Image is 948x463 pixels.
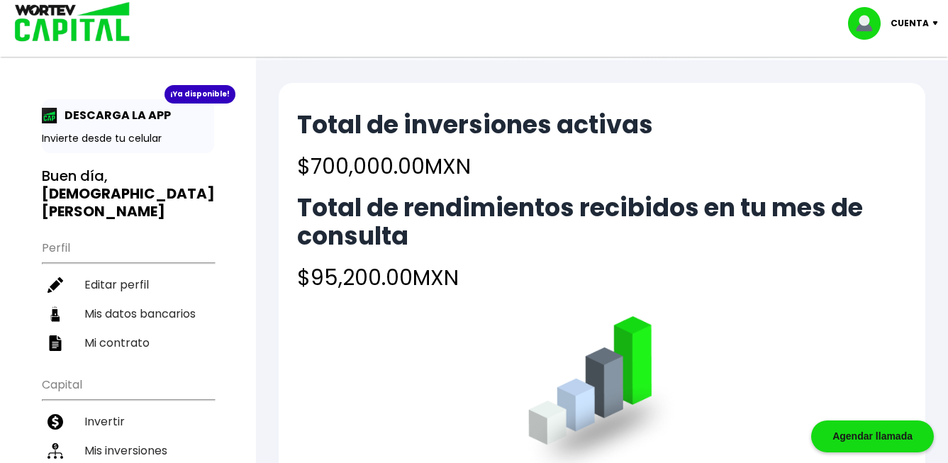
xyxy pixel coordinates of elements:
[42,108,57,123] img: app-icon
[42,184,215,221] b: [DEMOGRAPHIC_DATA][PERSON_NAME]
[42,131,214,146] p: Invierte desde tu celular
[297,150,653,182] h4: $700,000.00 MXN
[42,270,214,299] a: Editar perfil
[297,262,907,294] h4: $95,200.00 MXN
[811,420,934,452] div: Agendar llamada
[929,21,948,26] img: icon-down
[48,335,63,351] img: contrato-icon.f2db500c.svg
[48,306,63,322] img: datos-icon.10cf9172.svg
[164,85,235,104] div: ¡Ya disponible!
[57,106,171,124] p: DESCARGA LA APP
[42,232,214,357] ul: Perfil
[42,167,214,221] h3: Buen día,
[297,111,653,139] h2: Total de inversiones activas
[48,414,63,430] img: invertir-icon.b3b967d7.svg
[42,407,214,436] a: Invertir
[848,7,891,40] img: profile-image
[42,328,214,357] a: Mi contrato
[891,13,929,34] p: Cuenta
[48,277,63,293] img: editar-icon.952d3147.svg
[297,194,907,250] h2: Total de rendimientos recibidos en tu mes de consulta
[48,443,63,459] img: inversiones-icon.6695dc30.svg
[42,299,214,328] a: Mis datos bancarios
